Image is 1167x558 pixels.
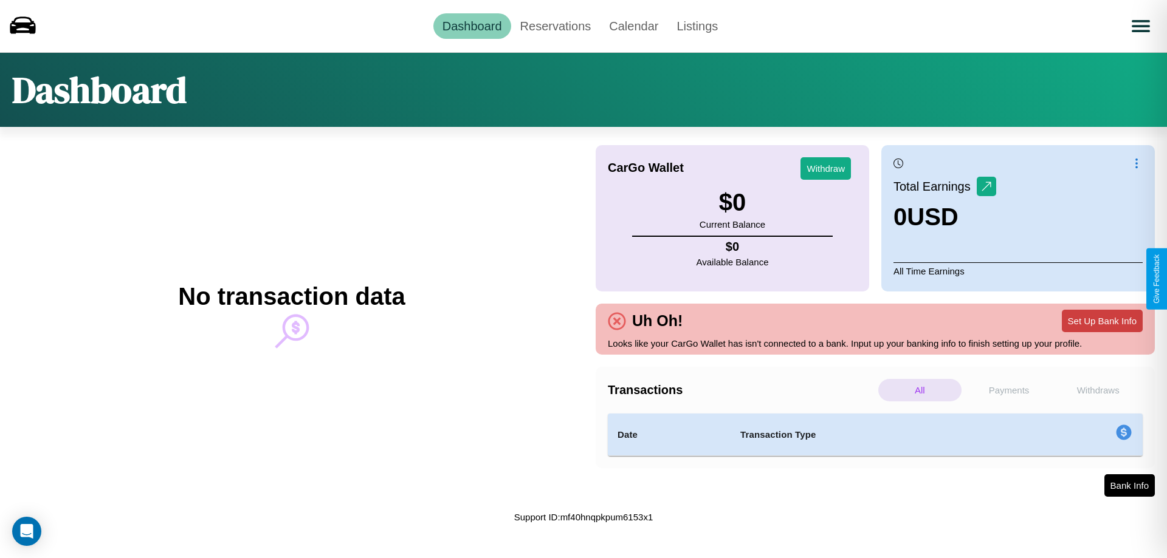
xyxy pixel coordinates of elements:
[700,216,765,233] p: Current Balance
[878,379,962,401] p: All
[511,13,601,39] a: Reservations
[968,379,1051,401] p: Payments
[667,13,727,39] a: Listings
[514,509,653,525] p: Support ID: mf40hnqpkpum6153x1
[697,240,769,254] h4: $ 0
[740,427,1016,442] h4: Transaction Type
[1056,379,1140,401] p: Withdraws
[12,517,41,546] div: Open Intercom Messenger
[1062,310,1143,332] button: Set Up Bank Info
[433,13,511,39] a: Dashboard
[893,203,996,231] h3: 0 USD
[12,65,187,115] h1: Dashboard
[618,427,721,442] h4: Date
[697,254,769,270] p: Available Balance
[608,335,1143,352] p: Looks like your CarGo Wallet has isn't connected to a bank. Input up your banking info to finish ...
[178,283,405,310] h2: No transaction data
[893,262,1143,279] p: All Time Earnings
[1104,474,1155,497] button: Bank Info
[608,383,875,397] h4: Transactions
[600,13,667,39] a: Calendar
[1124,9,1158,43] button: Open menu
[1152,254,1161,304] div: Give Feedback
[800,157,851,180] button: Withdraw
[626,312,689,330] h4: Uh Oh!
[893,175,977,197] p: Total Earnings
[608,161,684,175] h4: CarGo Wallet
[608,413,1143,456] table: simple table
[700,189,765,216] h3: $ 0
